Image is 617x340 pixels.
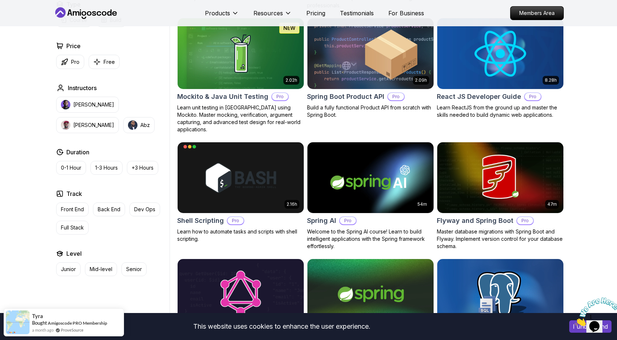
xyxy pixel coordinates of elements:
[307,104,434,119] p: Build a fully functional Product API from scratch with Spring Boot.
[66,189,82,198] h2: Track
[307,142,434,213] img: Spring AI card
[71,58,79,66] p: Pro
[569,320,612,333] button: Accept cookies
[388,9,424,18] a: For Business
[307,18,434,119] a: Spring Boot Product API card2.09hSpring Boot Product APIProBuild a fully functional Product API f...
[127,161,158,175] button: +3 Hours
[32,313,43,319] span: Tyra
[177,18,304,133] a: Mockito & Java Unit Testing card2.02hNEWMockito & Java Unit TestingProLearn unit testing in [GEOG...
[205,9,239,23] button: Products
[178,142,304,213] img: Shell Scripting card
[253,9,283,18] p: Resources
[61,266,76,273] p: Junior
[132,164,154,171] p: +3 Hours
[66,148,89,157] h2: Duration
[517,217,533,224] p: Pro
[340,217,356,224] p: Pro
[66,42,81,50] h2: Price
[307,228,434,250] p: Welcome to the Spring AI course! Learn to build intelligent applications with the Spring framewor...
[177,104,304,133] p: Learn unit testing in [GEOGRAPHIC_DATA] using Mockito. Master mocking, verification, argument cap...
[307,92,384,102] h2: Spring Boot Product API
[510,6,564,20] a: Members Area
[68,84,97,92] h2: Instructors
[307,259,434,330] img: Spring Framework card
[126,266,142,273] p: Senior
[178,18,304,89] img: Mockito & Java Unit Testing card
[177,216,224,226] h2: Shell Scripting
[61,206,84,213] p: Front End
[85,262,117,276] button: Mid-level
[177,92,268,102] h2: Mockito & Java Unit Testing
[437,259,563,330] img: SQL and Databases Fundamentals card
[56,97,119,113] button: instructor img[PERSON_NAME]
[286,77,297,83] p: 2.02h
[307,216,336,226] h2: Spring AI
[129,202,160,216] button: Dev Ops
[56,221,89,235] button: Full Stack
[128,120,137,130] img: instructor img
[437,18,564,119] a: React JS Developer Guide card8.28hReact JS Developer GuideProLearn ReactJS from the ground up and...
[253,9,292,23] button: Resources
[511,7,563,20] p: Members Area
[307,142,434,250] a: Spring AI card54mSpring AIProWelcome to the Spring AI course! Learn to build intelligent applicat...
[121,262,147,276] button: Senior
[388,93,404,100] p: Pro
[56,117,119,133] button: instructor img[PERSON_NAME]
[437,142,564,250] a: Flyway and Spring Boot card47mFlyway and Spring BootProMaster database migrations with Spring Boo...
[89,55,120,69] button: Free
[205,9,230,18] p: Products
[61,224,84,231] p: Full Stack
[304,16,436,90] img: Spring Boot Product API card
[283,24,295,32] p: NEW
[32,320,47,326] span: Bought
[545,77,557,83] p: 8.28h
[90,161,123,175] button: 1-3 Hours
[272,93,288,100] p: Pro
[6,310,30,334] img: provesource social proof notification image
[61,100,70,109] img: instructor img
[56,55,84,69] button: Pro
[415,77,427,83] p: 2.09h
[437,92,521,102] h2: React JS Developer Guide
[178,259,304,330] img: Spring for GraphQL card
[418,201,427,207] p: 54m
[90,266,112,273] p: Mid-level
[56,262,81,276] button: Junior
[123,117,155,133] button: instructor imgAbz
[5,318,558,335] div: This website uses cookies to enhance the user experience.
[61,327,84,333] a: ProveSource
[306,9,325,18] a: Pricing
[437,104,564,119] p: Learn ReactJS from the ground up and master the skills needed to build dynamic web applications.
[32,327,54,333] span: a month ago
[437,18,563,89] img: React JS Developer Guide card
[61,120,70,130] img: instructor img
[56,161,86,175] button: 0-1 Hour
[48,320,107,326] a: Amigoscode PRO Membership
[437,228,564,250] p: Master database migrations with Spring Boot and Flyway. Implement version control for your databa...
[73,101,114,108] p: [PERSON_NAME]
[61,164,81,171] p: 0-1 Hour
[3,3,6,9] span: 1
[547,201,557,207] p: 47m
[104,58,115,66] p: Free
[177,228,304,243] p: Learn how to automate tasks and scripts with shell scripting.
[340,9,374,18] a: Testimonials
[437,216,513,226] h2: Flyway and Spring Boot
[73,121,114,129] p: [PERSON_NAME]
[134,206,155,213] p: Dev Ops
[66,249,82,258] h2: Level
[3,3,48,32] img: Chat attention grabber
[140,121,150,129] p: Abz
[56,202,89,216] button: Front End
[525,93,541,100] p: Pro
[228,217,244,224] p: Pro
[572,294,617,329] iframe: chat widget
[437,142,563,213] img: Flyway and Spring Boot card
[177,142,304,243] a: Shell Scripting card2.16hShell ScriptingProLearn how to automate tasks and scripts with shell scr...
[95,164,118,171] p: 1-3 Hours
[93,202,125,216] button: Back End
